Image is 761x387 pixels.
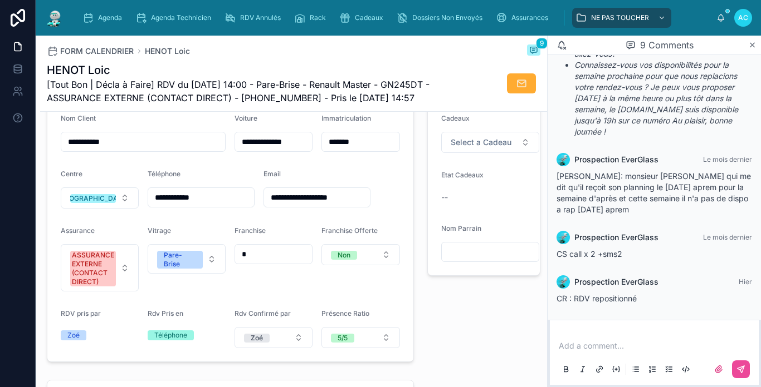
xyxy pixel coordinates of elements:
h1: HENOT Loic [47,62,457,78]
div: ASSURANCE EXTERNE (CONTACT DIRECT) [72,251,114,286]
div: Pare-Brise [164,251,196,269]
div: Zoé [67,330,80,340]
span: Vitrage [148,226,171,235]
a: Agenda [79,8,130,28]
span: Immatriculation [321,114,371,122]
button: Select Button [148,244,226,274]
span: Franchise [235,226,266,235]
span: Rdv Confirmé par [235,309,291,317]
span: Etat Cadeaux [441,171,484,179]
a: Dossiers Non Envoyés [393,8,490,28]
span: 9 Comments [640,38,694,52]
a: HENOT Loic [145,46,190,57]
button: Select Button [61,244,139,291]
button: Select Button [321,327,399,348]
span: Prospection EverGlass [574,276,658,287]
span: -- [441,192,448,203]
span: Franchise Offerte [321,226,378,235]
em: Connaissez-vous vos disponibilités pour la semaine prochaine pour que nous replacions votre rende... [574,60,738,136]
div: Zoé [251,334,263,343]
span: Assurance [61,226,95,235]
span: Email [264,170,281,178]
span: Le mois dernier [703,233,752,241]
a: Agenda Technicien [132,8,219,28]
span: Select a Cadeau [451,137,511,148]
img: App logo [45,9,65,27]
span: Cadeaux [441,114,470,122]
button: Select Button [235,327,313,348]
span: Le mois dernier [703,155,752,163]
button: 9 [527,44,540,58]
span: Agenda Technicien [151,13,211,22]
span: NE PAS TOUCHER [591,13,649,22]
button: Select Button [321,244,399,265]
button: Select Button [61,187,139,209]
span: FORM CALENDRIER [60,46,134,57]
a: FORM CALENDRIER [47,46,134,57]
span: CR : RDV repositionné [557,294,637,303]
span: [Tout Bon | Décla à Faire] RDV du [DATE] 14:00 - Pare-Brise - Renault Master - GN245DT - ASSURANC... [47,78,457,105]
span: Rdv Pris en [148,309,183,317]
span: Dossiers Non Envoyés [412,13,482,22]
span: Assurances [511,13,548,22]
a: RDV Annulés [221,8,289,28]
button: Select Button [441,132,539,153]
span: Présence Ratio [321,309,369,317]
span: AC [738,13,748,22]
span: Prospection EverGlass [574,154,658,165]
span: Agenda [98,13,122,22]
div: scrollable content [74,6,716,30]
span: Prospection EverGlass [574,232,658,243]
a: Rack [291,8,334,28]
span: RDV pris par [61,309,101,317]
span: Rack [310,13,326,22]
div: [GEOGRAPHIC_DATA] [58,194,129,203]
a: Assurances [492,8,556,28]
a: NE PAS TOUCHER [572,8,671,28]
span: RDV Annulés [240,13,281,22]
span: Voiture [235,114,257,122]
span: [PERSON_NAME]: monsieur [PERSON_NAME] qui me dit qu'il reçoit son planning le [DATE] aprem pour l... [557,171,751,214]
span: 9 [536,38,548,49]
div: 5/5 [338,334,348,343]
div: Téléphone [154,330,187,340]
span: Nom Parrain [441,224,481,232]
div: Non [338,251,350,260]
span: Nom Client [61,114,96,122]
span: Cadeaux [355,13,383,22]
span: Téléphone [148,170,181,178]
span: CS call x 2 +sms2 [557,249,622,259]
a: Cadeaux [336,8,391,28]
span: Centre [61,170,82,178]
span: Hier [739,277,752,286]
